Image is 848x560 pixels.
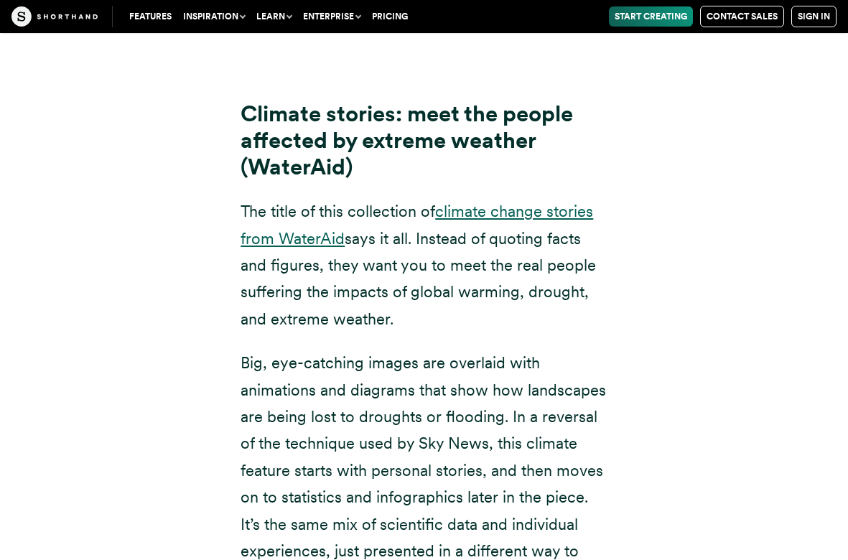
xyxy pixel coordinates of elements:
img: The Craft [11,6,98,27]
button: Inspiration [177,6,251,27]
strong: Climate stories: meet the people affected by extreme weather (WaterAid) [241,101,573,180]
p: The title of this collection of says it all. Instead of quoting facts and figures, they want you ... [241,198,607,332]
a: climate change stories from WaterAid [241,202,593,247]
button: Enterprise [297,6,366,27]
button: Learn [251,6,297,27]
a: Contact Sales [700,6,784,27]
a: Pricing [366,6,414,27]
a: Start Creating [609,6,693,27]
a: Sign in [791,6,837,27]
a: Features [124,6,177,27]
